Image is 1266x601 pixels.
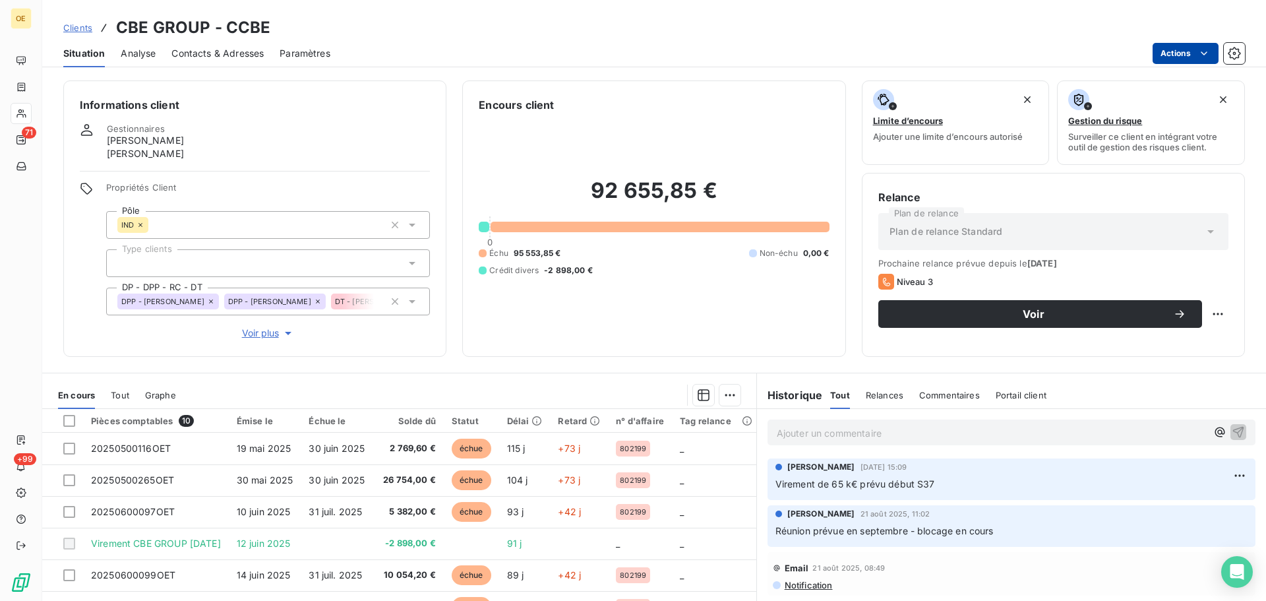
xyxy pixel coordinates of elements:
span: DT - [PERSON_NAME] [335,298,413,305]
span: +42 j [558,506,581,517]
span: Gestionnaires [107,123,165,134]
div: Statut [452,416,491,426]
span: Limite d’encours [873,115,943,126]
span: Portail client [996,390,1046,400]
span: Tout [830,390,850,400]
span: 802199 [620,508,646,516]
button: Voir [878,300,1202,328]
span: 30 mai 2025 [237,474,293,486]
span: _ [680,506,684,517]
span: 802199 [620,571,646,579]
span: Ajouter une limite d’encours autorisé [873,131,1023,142]
span: Situation [63,47,105,60]
span: Propriétés Client [106,182,430,201]
img: Logo LeanPay [11,572,32,593]
span: Virement CBE GROUP [DATE] [91,538,221,549]
div: Solde dû [383,416,436,426]
span: 12 juin 2025 [237,538,291,549]
span: 93 j [507,506,524,517]
span: 95 553,85 € [514,247,561,259]
span: +42 j [558,569,581,581]
span: Clients [63,22,92,33]
input: Ajouter une valeur [148,219,159,231]
span: [DATE] [1027,258,1057,269]
span: _ [680,443,684,454]
span: Analyse [121,47,156,60]
h3: CBE GROUP - CCBE [116,16,270,40]
h6: Informations client [80,97,430,113]
span: 31 juil. 2025 [309,569,362,581]
span: 21 août 2025, 11:02 [860,510,930,518]
span: 0 [487,237,493,247]
div: Tag relance [680,416,747,426]
button: Limite d’encoursAjouter une limite d’encours autorisé [862,80,1050,165]
span: Prochaine relance prévue depuis le [878,258,1228,269]
span: Réunion prévue en septembre - blocage en cours [775,525,994,536]
span: Relances [866,390,903,400]
span: [PERSON_NAME] [787,461,855,473]
span: 115 j [507,443,526,454]
span: Commentaires [919,390,980,400]
span: 89 j [507,569,524,581]
span: _ [680,474,684,486]
span: +73 j [558,474,580,486]
span: Paramètres [280,47,330,60]
div: Émise le [237,416,293,426]
span: En cours [58,390,95,400]
span: _ [616,538,620,549]
span: 10 [179,415,194,427]
span: Échu [489,247,508,259]
span: [PERSON_NAME] [107,134,184,147]
div: Retard [558,416,600,426]
h2: 92 655,85 € [479,177,829,217]
span: Surveiller ce client en intégrant votre outil de gestion des risques client. [1068,131,1234,152]
span: Virement de 65 k€ prévu début S37 [775,478,935,490]
span: Tout [111,390,129,400]
span: Email [785,563,809,573]
span: 20250500116OET [91,443,171,454]
button: Voir plus [106,326,430,340]
h6: Historique [757,387,823,403]
span: -2 898,00 € [383,537,436,550]
span: 2 769,60 € [383,442,436,455]
span: 20250600099OET [91,569,175,581]
button: Actions [1153,43,1219,64]
h6: Encours client [479,97,554,113]
span: 26 754,00 € [383,474,436,487]
span: DPP - [PERSON_NAME] [228,298,311,305]
span: 10 054,20 € [383,569,436,582]
span: _ [680,569,684,581]
span: 19 mai 2025 [237,443,291,454]
span: Non-échu [760,247,798,259]
span: [PERSON_NAME] [107,147,184,160]
span: 802199 [620,476,646,484]
span: Voir plus [242,327,295,340]
span: 91 j [507,538,522,549]
span: Contacts & Adresses [171,47,264,60]
span: +73 j [558,443,580,454]
span: échue [452,470,491,490]
button: Gestion du risqueSurveiller ce client en intégrant votre outil de gestion des risques client. [1057,80,1245,165]
div: Délai [507,416,543,426]
span: Gestion du risque [1068,115,1142,126]
span: +99 [14,453,36,465]
span: 0,00 € [803,247,829,259]
span: 10 juin 2025 [237,506,291,517]
span: Graphe [145,390,176,400]
span: 104 j [507,474,528,486]
span: Crédit divers [489,265,539,276]
div: Pièces comptables [91,415,221,427]
input: Ajouter une valeur [374,296,384,307]
span: 30 juin 2025 [309,474,365,486]
span: 21 août 2025, 08:49 [812,564,885,572]
span: 20250600097OET [91,506,175,517]
span: _ [680,538,684,549]
span: 31 juil. 2025 [309,506,362,517]
span: DPP - [PERSON_NAME] [121,298,204,305]
span: Notification [783,580,833,590]
a: Clients [63,21,92,34]
span: Voir [894,309,1173,319]
h6: Relance [878,189,1228,205]
span: Plan de relance Standard [889,225,1003,238]
div: Open Intercom Messenger [1221,556,1253,588]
